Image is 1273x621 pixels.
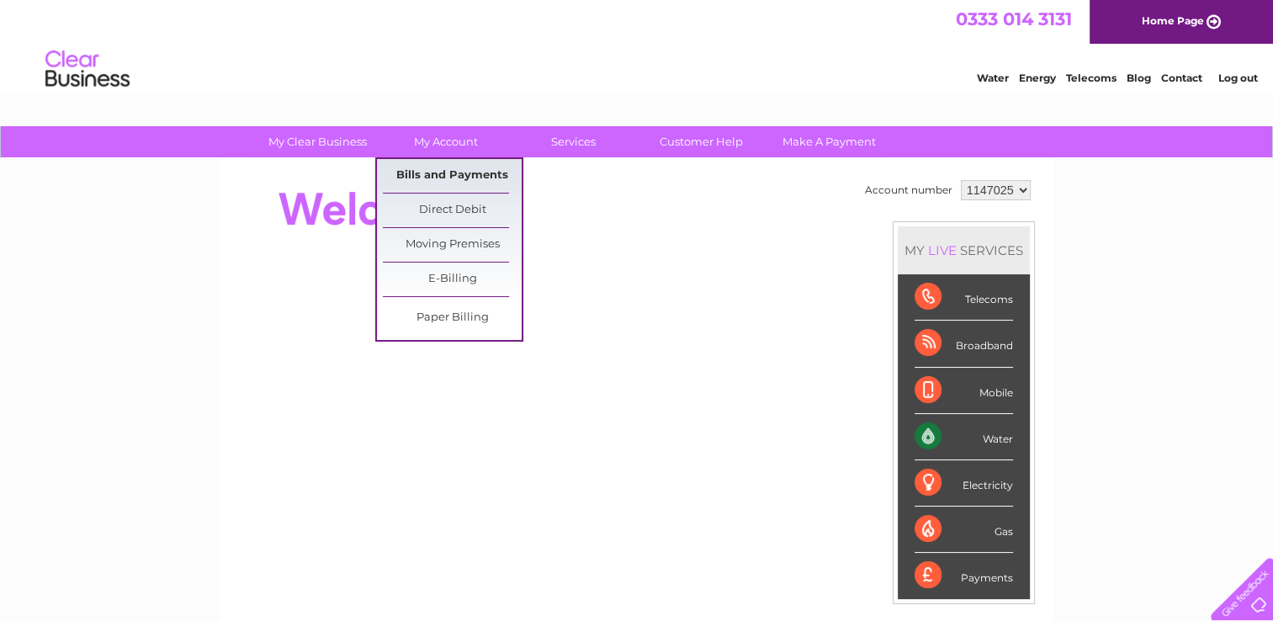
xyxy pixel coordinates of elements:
a: Energy [1019,72,1056,84]
a: Services [504,126,643,157]
a: Make A Payment [760,126,899,157]
div: Payments [915,553,1013,598]
a: Bills and Payments [383,159,522,193]
a: Customer Help [632,126,771,157]
a: My Account [376,126,515,157]
a: Blog [1127,72,1151,84]
a: E-Billing [383,263,522,296]
a: Paper Billing [383,301,522,335]
img: logo.png [45,44,130,95]
div: Broadband [915,321,1013,367]
div: MY SERVICES [898,226,1030,274]
a: Contact [1161,72,1202,84]
div: Telecoms [915,274,1013,321]
a: Water [977,72,1009,84]
div: Electricity [915,460,1013,507]
a: Direct Debit [383,194,522,227]
div: Mobile [915,368,1013,414]
a: My Clear Business [248,126,387,157]
div: Gas [915,507,1013,553]
div: Water [915,414,1013,460]
a: 0333 014 3131 [956,8,1072,29]
a: Moving Premises [383,228,522,262]
div: LIVE [925,242,960,258]
a: Log out [1217,72,1257,84]
div: Clear Business is a trading name of Verastar Limited (registered in [GEOGRAPHIC_DATA] No. 3667643... [240,9,1035,82]
td: Account number [861,176,957,204]
a: Telecoms [1066,72,1117,84]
